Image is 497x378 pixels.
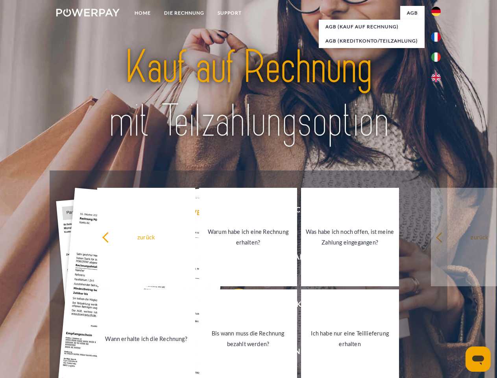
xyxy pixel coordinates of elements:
[157,6,211,20] a: DIE RECHNUNG
[431,32,441,42] img: fr
[431,7,441,16] img: de
[301,188,399,286] a: Was habe ich noch offen, ist meine Zahlung eingegangen?
[75,38,422,151] img: title-powerpay_de.svg
[431,73,441,82] img: en
[204,226,292,248] div: Warum habe ich eine Rechnung erhalten?
[204,328,292,349] div: Bis wann muss die Rechnung bezahlt werden?
[431,52,441,62] img: it
[306,226,394,248] div: Was habe ich noch offen, ist meine Zahlung eingegangen?
[102,333,190,344] div: Wann erhalte ich die Rechnung?
[319,20,425,34] a: AGB (Kauf auf Rechnung)
[211,6,248,20] a: SUPPORT
[128,6,157,20] a: Home
[306,328,394,349] div: Ich habe nur eine Teillieferung erhalten
[102,232,190,242] div: zurück
[400,6,425,20] a: agb
[319,34,425,48] a: AGB (Kreditkonto/Teilzahlung)
[466,346,491,372] iframe: Schaltfläche zum Öffnen des Messaging-Fensters
[56,9,120,17] img: logo-powerpay-white.svg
